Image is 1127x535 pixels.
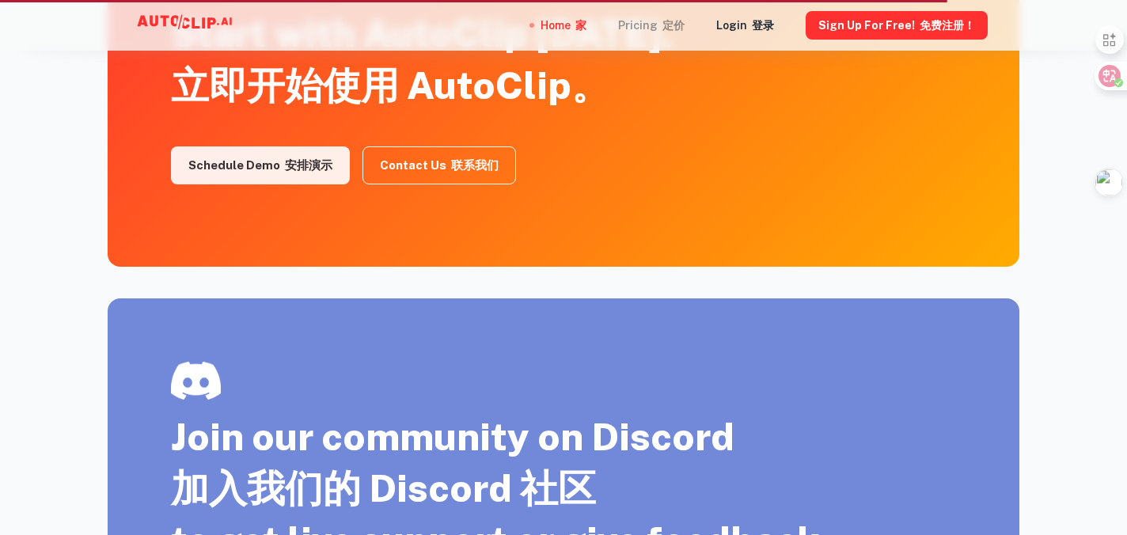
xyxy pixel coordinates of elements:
a: Contact Us 联系我们 [362,146,516,184]
font: 登录 [752,19,774,32]
font: 立即开始使用 AutoClip。 [171,63,609,108]
font: 安排演示 [285,158,332,172]
img: discord.png [171,362,221,400]
font: 家 [575,19,586,32]
font: 联系我们 [451,158,499,172]
font: 定价 [662,19,685,32]
button: Sign Up for free! 免费注册！ [806,11,988,40]
font: 加入我们的 Discord 社区 [171,465,596,510]
font: 免费注册！ [920,19,975,32]
a: Schedule Demo 安排演示 [171,146,350,184]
